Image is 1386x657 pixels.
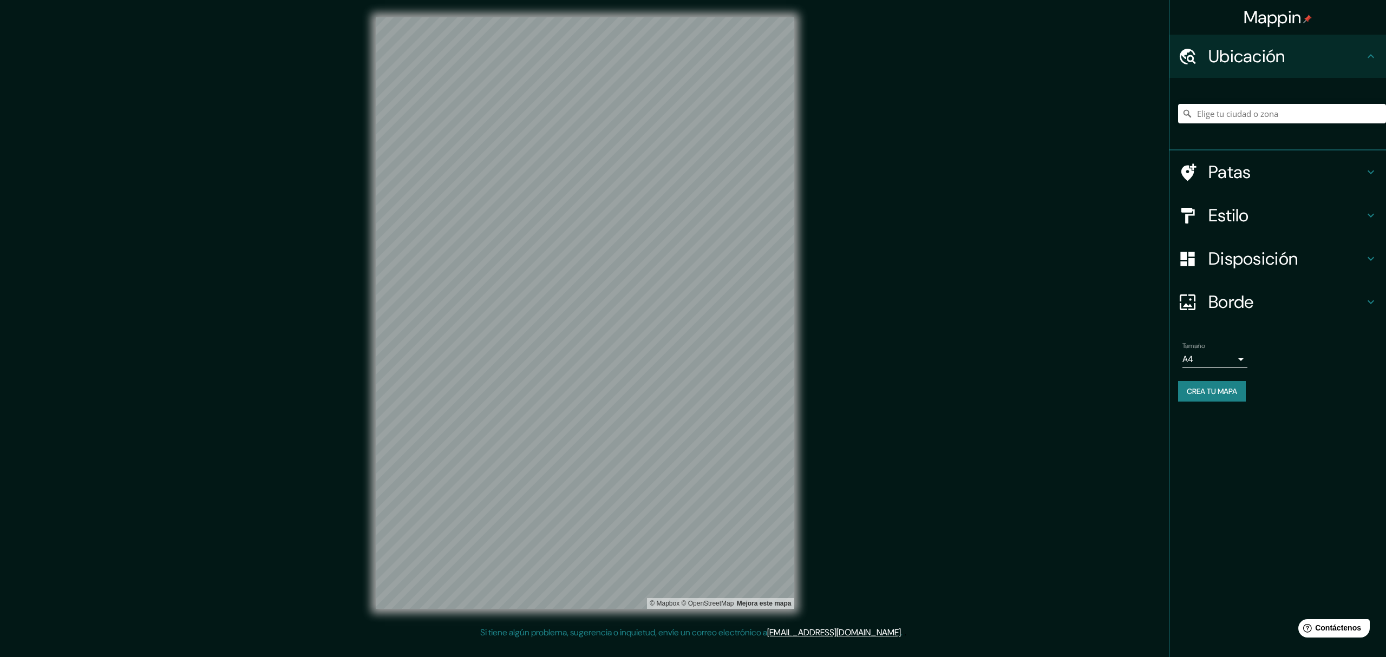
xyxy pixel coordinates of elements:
[1208,247,1298,270] font: Disposición
[1182,353,1193,365] font: A4
[1169,194,1386,237] div: Estilo
[1182,351,1247,368] div: A4
[901,627,903,638] font: .
[767,627,901,638] a: [EMAIL_ADDRESS][DOMAIN_NAME]
[1178,104,1386,123] input: Elige tu ciudad o zona
[1208,161,1251,183] font: Patas
[1169,150,1386,194] div: Patas
[1208,204,1249,227] font: Estilo
[376,17,794,609] canvas: Mapa
[737,600,792,607] font: Mejora este mapa
[650,600,679,607] font: © Mapbox
[1169,280,1386,324] div: Borde
[1187,386,1237,396] font: Crea tu mapa
[1208,45,1285,68] font: Ubicación
[682,600,734,607] a: Mapa de calles abierto
[1290,615,1374,645] iframe: Lanzador de widgets de ayuda
[480,627,767,638] font: Si tiene algún problema, sugerencia o inquietud, envíe un correo electrónico a
[682,600,734,607] font: © OpenStreetMap
[1169,237,1386,280] div: Disposición
[1182,341,1205,350] font: Tamaño
[1178,381,1246,402] button: Crea tu mapa
[1303,15,1312,23] img: pin-icon.png
[903,626,904,638] font: .
[737,600,792,607] a: Comentarios sobre el mapa
[1244,6,1302,29] font: Mappin
[1169,35,1386,78] div: Ubicación
[1208,291,1254,313] font: Borde
[904,626,906,638] font: .
[650,600,679,607] a: Mapbox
